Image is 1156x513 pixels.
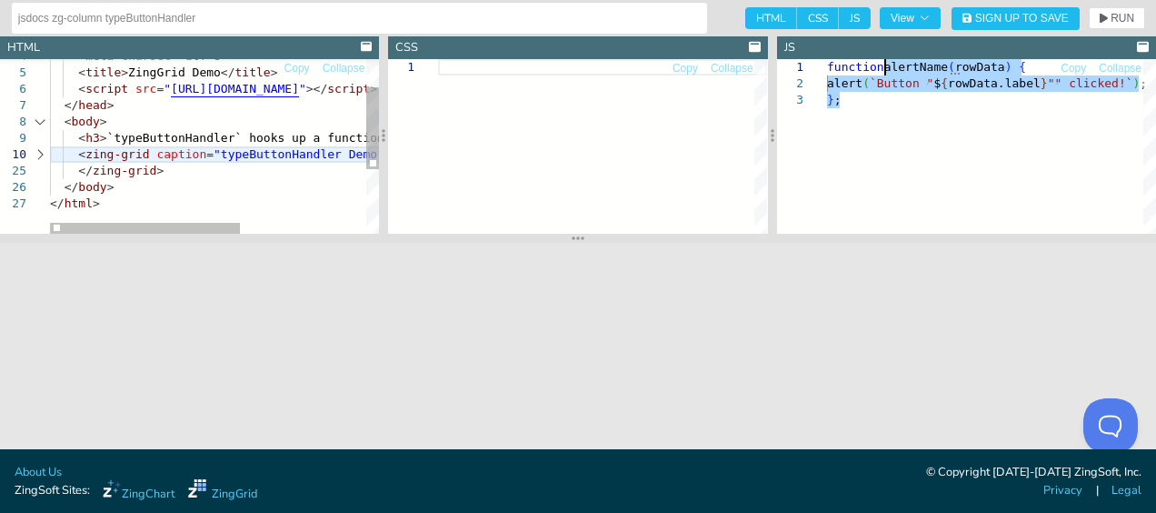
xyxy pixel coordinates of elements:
button: Collapse [322,60,366,77]
div: checkbox-group [745,7,871,29]
span: > [107,98,115,112]
span: body [71,115,99,128]
span: Collapse [323,63,365,74]
span: = [156,82,164,96]
div: 2 [777,75,803,92]
span: src [135,82,156,96]
span: " [299,82,306,96]
a: ZingGrid [188,479,257,503]
span: > [121,65,128,79]
a: Privacy [1043,482,1082,499]
button: RUN [1089,7,1145,29]
span: HTML [745,7,797,29]
span: JS [839,7,871,29]
span: > [156,164,164,177]
span: CSS [797,7,839,29]
span: ZingSoft Sites: [15,482,90,499]
span: Sign Up to Save [975,13,1069,24]
span: head [78,98,106,112]
span: > [100,131,107,145]
span: View [891,13,930,24]
button: Collapse [1098,60,1142,77]
span: ; [833,93,841,106]
button: Collapse [710,60,754,77]
span: = [206,147,214,161]
span: </ [65,180,79,194]
span: </ [65,98,79,112]
span: ) [1132,76,1140,90]
span: [URL][DOMAIN_NAME] [171,82,299,96]
span: > [100,115,107,128]
span: rowData [955,60,1005,74]
span: </ [221,65,235,79]
span: `typeButtonHandler` hooks up a function call to th [107,131,463,145]
span: < [65,115,72,128]
span: ( [862,76,870,90]
span: ></ [306,82,327,96]
div: © Copyright [DATE]-[DATE] ZingSoft, Inc. [926,464,1141,482]
span: caption [156,147,206,161]
span: alertName [883,60,947,74]
span: { [941,76,948,90]
a: ZingChart [103,479,174,503]
span: Collapse [1099,63,1141,74]
button: Copy [1060,60,1087,77]
span: script [85,82,128,96]
span: "typeButtonHandler Demo" [214,147,384,161]
div: JS [784,39,795,56]
span: Copy [1061,63,1086,74]
span: < [78,147,85,161]
span: < [78,131,85,145]
span: script [327,82,370,96]
span: < [78,65,85,79]
span: zing-grid [85,147,149,161]
span: ( [948,60,955,74]
span: Collapse [711,63,753,74]
span: " [164,82,171,96]
div: Click to collapse the range. [28,114,52,130]
input: Untitled Demo [18,4,701,33]
button: Copy [284,60,311,77]
span: { [1019,60,1026,74]
span: function [827,60,884,74]
span: $ [933,76,941,90]
span: ) [1004,60,1011,74]
button: Copy [672,60,699,77]
div: 1 [777,59,803,75]
span: "" clicked!` [1047,76,1132,90]
span: > [271,65,278,79]
div: 3 [777,92,803,108]
span: < [78,82,85,96]
span: Copy [673,63,698,74]
span: ZingGrid Demo [128,65,221,79]
div: Click to expand the range. [28,146,52,163]
button: View [880,7,941,29]
span: ; [1140,76,1147,90]
span: RUN [1111,13,1134,24]
span: Copy [284,63,310,74]
iframe: Toggle Customer Support [1083,398,1138,453]
span: </ [50,196,65,210]
span: </ [78,164,93,177]
span: body [78,180,106,194]
span: } [1040,76,1047,90]
span: alert [827,76,862,90]
a: Legal [1111,482,1141,499]
a: About Us [15,464,62,481]
span: title [235,65,271,79]
span: h3 [85,131,100,145]
span: rowData.label [948,76,1041,90]
div: 1 [388,59,414,75]
button: Sign Up to Save [952,7,1080,30]
span: } [827,93,834,106]
span: > [107,180,115,194]
span: `Button " [870,76,933,90]
span: > [93,196,100,210]
div: CSS [395,39,418,56]
div: HTML [7,39,40,56]
span: html [65,196,93,210]
span: | [1096,482,1099,499]
span: title [85,65,121,79]
span: zing-grid [93,164,156,177]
